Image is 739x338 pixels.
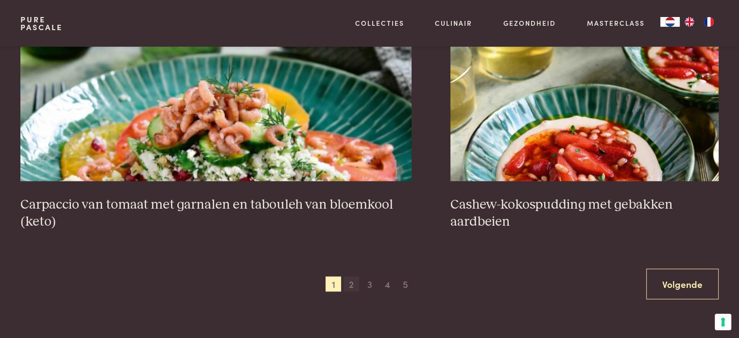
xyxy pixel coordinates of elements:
[503,18,556,28] a: Gezondheid
[660,17,719,27] aside: Language selected: Nederlands
[20,16,63,31] a: PurePascale
[380,276,395,292] span: 4
[715,314,731,330] button: Uw voorkeuren voor toestemming voor trackingtechnologieën
[660,17,680,27] div: Language
[587,18,645,28] a: Masterclass
[450,196,719,230] h3: Cashew-kokospudding met gebakken aardbeien
[646,268,719,299] a: Volgende
[699,17,719,27] a: FR
[344,276,359,292] span: 2
[680,17,699,27] a: EN
[660,17,680,27] a: NL
[435,18,472,28] a: Culinair
[680,17,719,27] ul: Language list
[362,276,378,292] span: 3
[20,196,412,230] h3: Carpaccio van tomaat met garnalen en tabouleh van bloemkool (keto)
[326,276,341,292] span: 1
[398,276,413,292] span: 5
[355,18,404,28] a: Collecties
